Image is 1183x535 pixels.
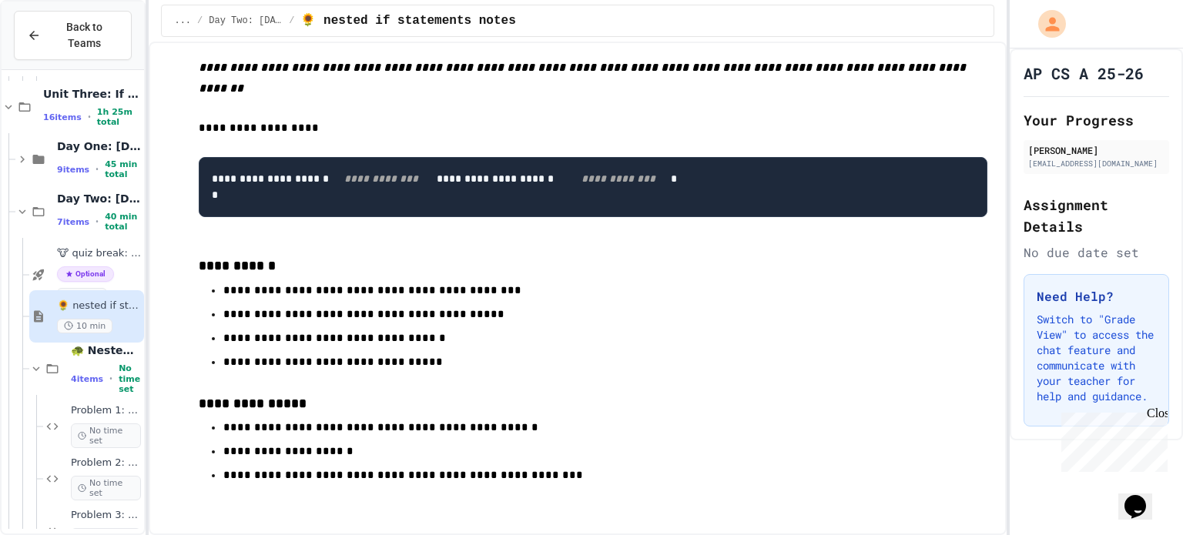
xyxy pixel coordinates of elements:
[1037,287,1156,306] h3: Need Help?
[1024,109,1169,131] h2: Your Progress
[1037,312,1156,404] p: Switch to "Grade View" to access the chat feature and communicate with your teacher for help and ...
[1024,243,1169,262] div: No due date set
[50,19,119,52] span: Back to Teams
[1028,158,1165,169] div: [EMAIL_ADDRESS][DOMAIN_NAME]
[300,12,515,30] span: 🌻 nested if statements notes
[1024,194,1169,237] h2: Assignment Details
[1022,6,1070,42] div: My Account
[14,11,132,60] button: Back to Teams
[209,15,283,27] span: Day Two: September 26
[1118,473,1168,520] iframe: chat widget
[6,6,106,98] div: Chat with us now!Close
[289,15,294,27] span: /
[197,15,203,27] span: /
[174,15,191,27] span: ...
[1055,406,1168,472] iframe: chat widget
[1024,62,1144,84] h1: AP CS A 25-26
[1028,143,1165,157] div: [PERSON_NAME]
